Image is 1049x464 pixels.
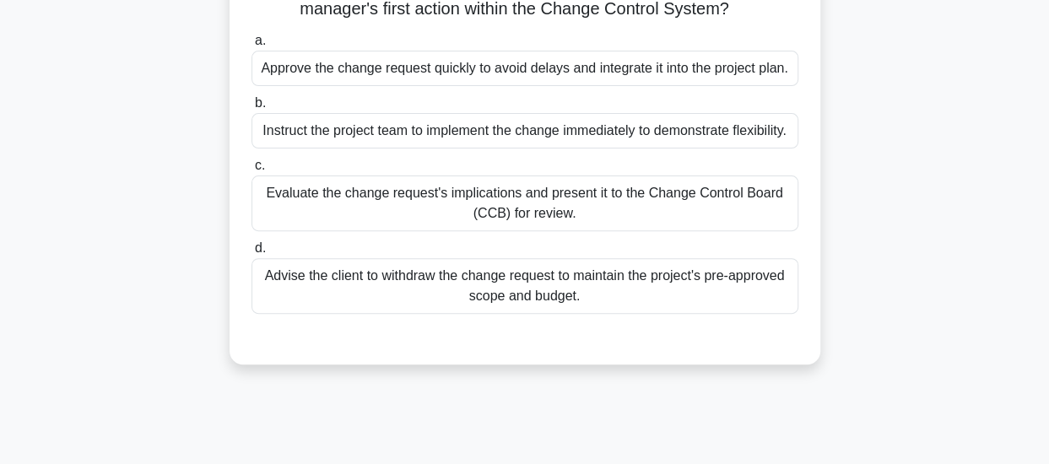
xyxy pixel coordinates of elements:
div: Instruct the project team to implement the change immediately to demonstrate flexibility. [251,113,798,148]
div: Advise the client to withdraw the change request to maintain the project's pre-approved scope and... [251,258,798,314]
span: d. [255,240,266,255]
div: Approve the change request quickly to avoid delays and integrate it into the project plan. [251,51,798,86]
span: b. [255,95,266,110]
span: a. [255,33,266,47]
span: c. [255,158,265,172]
div: Evaluate the change request's implications and present it to the Change Control Board (CCB) for r... [251,175,798,231]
